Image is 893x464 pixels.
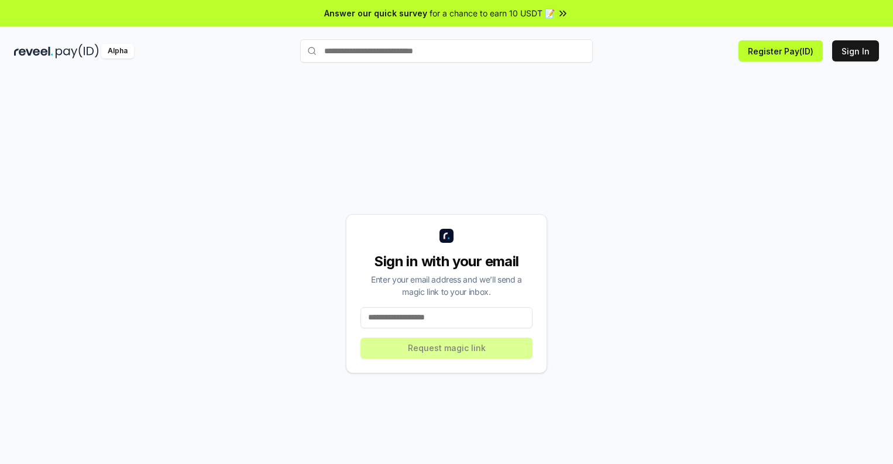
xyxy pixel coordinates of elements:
img: logo_small [439,229,454,243]
button: Register Pay(ID) [739,40,823,61]
span: Answer our quick survey [324,7,427,19]
div: Sign in with your email [360,252,533,271]
button: Sign In [832,40,879,61]
div: Enter your email address and we’ll send a magic link to your inbox. [360,273,533,298]
div: Alpha [101,44,134,59]
img: reveel_dark [14,44,53,59]
span: for a chance to earn 10 USDT 📝 [430,7,555,19]
img: pay_id [56,44,99,59]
